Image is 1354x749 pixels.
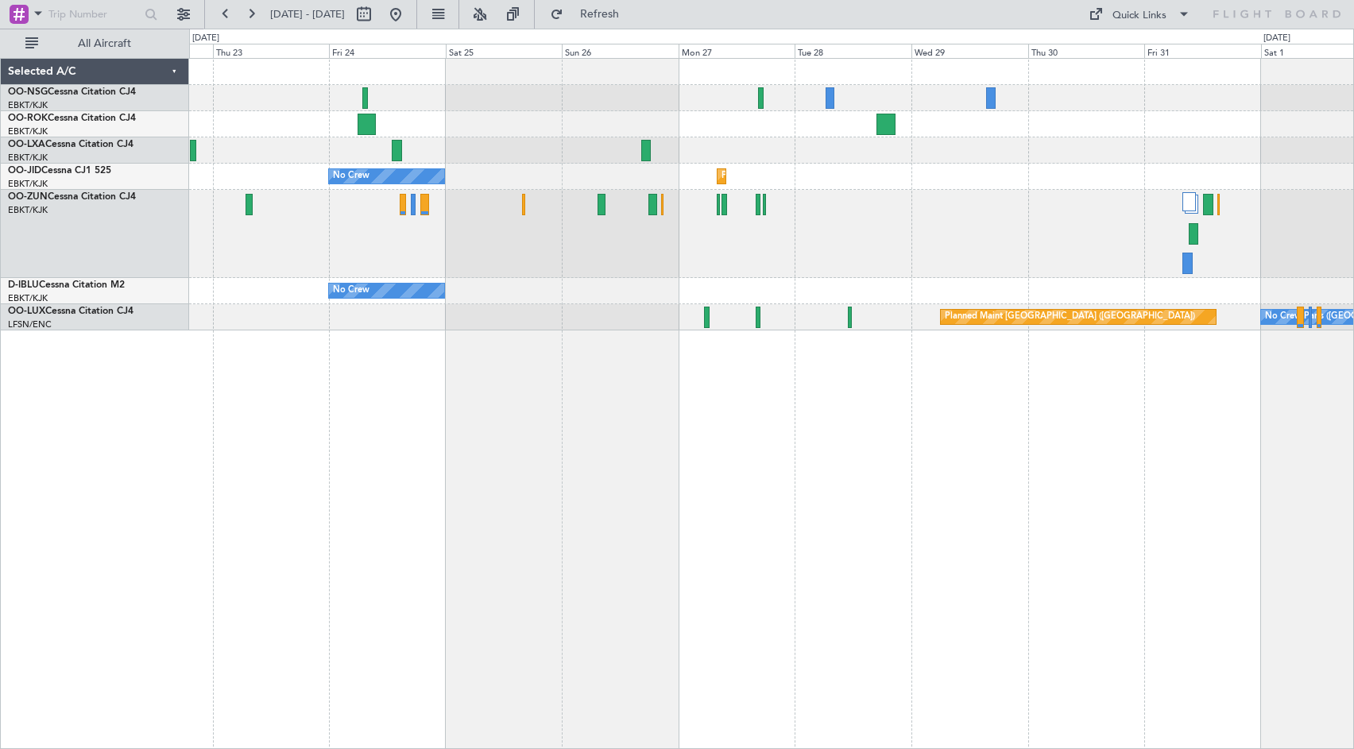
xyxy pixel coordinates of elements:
[8,307,45,316] span: OO-LUX
[562,44,679,58] div: Sun 26
[8,280,125,290] a: D-IBLUCessna Citation M2
[911,44,1028,58] div: Wed 29
[192,32,219,45] div: [DATE]
[8,204,48,216] a: EBKT/KJK
[795,44,911,58] div: Tue 28
[446,44,563,58] div: Sat 25
[721,164,907,188] div: Planned Maint Kortrijk-[GEOGRAPHIC_DATA]
[543,2,638,27] button: Refresh
[8,192,136,202] a: OO-ZUNCessna Citation CJ4
[8,152,48,164] a: EBKT/KJK
[41,38,168,49] span: All Aircraft
[8,292,48,304] a: EBKT/KJK
[8,114,136,123] a: OO-ROKCessna Citation CJ4
[1028,44,1145,58] div: Thu 30
[213,44,330,58] div: Thu 23
[8,166,111,176] a: OO-JIDCessna CJ1 525
[8,87,48,97] span: OO-NSG
[679,44,795,58] div: Mon 27
[17,31,172,56] button: All Aircraft
[329,44,446,58] div: Fri 24
[8,307,133,316] a: OO-LUXCessna Citation CJ4
[8,140,45,149] span: OO-LXA
[333,279,369,303] div: No Crew
[48,2,140,26] input: Trip Number
[8,166,41,176] span: OO-JID
[1144,44,1261,58] div: Fri 31
[8,319,52,330] a: LFSN/ENC
[8,280,39,290] span: D-IBLU
[8,87,136,97] a: OO-NSGCessna Citation CJ4
[567,9,633,20] span: Refresh
[8,114,48,123] span: OO-ROK
[1263,32,1290,45] div: [DATE]
[945,305,1195,329] div: Planned Maint [GEOGRAPHIC_DATA] ([GEOGRAPHIC_DATA])
[8,99,48,111] a: EBKT/KJK
[8,140,133,149] a: OO-LXACessna Citation CJ4
[333,164,369,188] div: No Crew
[270,7,345,21] span: [DATE] - [DATE]
[1112,8,1166,24] div: Quick Links
[8,192,48,202] span: OO-ZUN
[1081,2,1198,27] button: Quick Links
[8,178,48,190] a: EBKT/KJK
[8,125,48,137] a: EBKT/KJK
